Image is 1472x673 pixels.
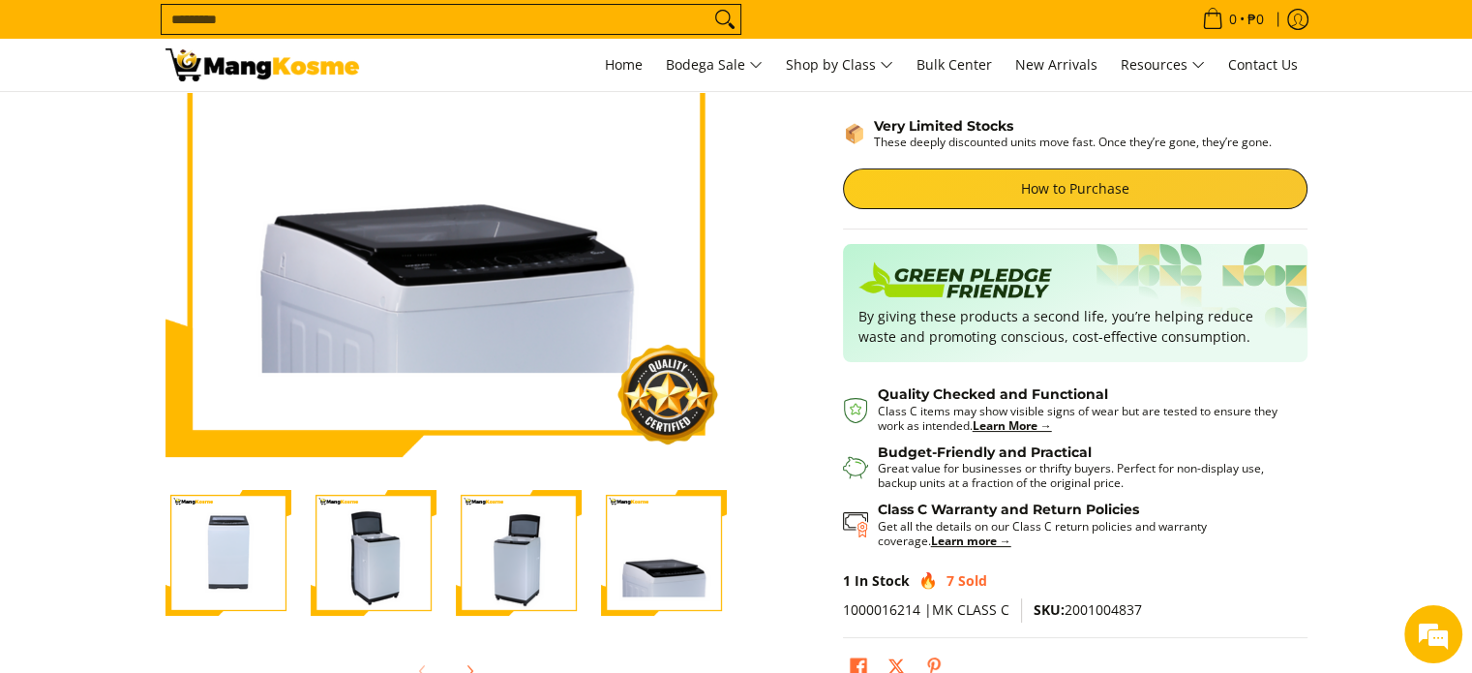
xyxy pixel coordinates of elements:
[1034,600,1065,619] span: SKU:
[1006,39,1107,91] a: New Arrivals
[1226,13,1240,26] span: 0
[878,444,1092,461] strong: Budget-Friendly and Practical
[10,459,369,527] textarea: Type your message and hit 'Enter'
[878,461,1288,490] p: Great value for businesses or thrifty buyers. Perfect for non-display use, backup units at a frac...
[931,533,1011,549] a: Learn more →
[165,48,359,81] img: BUY THIS TODAY! Condura 7.5 KG Washing Machine (Class C) l Mang Kosme
[1228,55,1298,74] span: Contact Us
[973,417,1052,434] a: Learn More →
[907,39,1002,91] a: Bulk Center
[595,39,652,91] a: Home
[605,55,643,74] span: Home
[878,519,1288,548] p: Get all the details on our Class C return policies and warranty coverage.
[1196,9,1270,30] span: •
[874,117,1013,135] strong: Very Limited Stocks
[1121,53,1205,77] span: Resources
[858,260,1052,306] img: Badge sustainability green pledge friendly
[656,39,772,91] a: Bodega Sale
[1218,39,1307,91] a: Contact Us
[317,10,364,56] div: Minimize live chat window
[878,404,1288,433] p: Class C items may show visible signs of wear but are tested to ensure they work as intended.
[958,571,987,590] span: Sold
[843,571,851,590] span: 1
[666,53,763,77] span: Bodega Sale
[709,5,740,34] button: Search
[843,600,1009,619] span: 1000016214 |MK CLASS C
[311,490,436,616] img: Condura 7.5 KG Top Load Washing Machine (Class C)-2
[456,490,582,616] img: Condura 7.5 KG Top Load Washing Machine (Class C)-3
[878,385,1108,403] strong: Quality Checked and Functional
[1245,13,1267,26] span: ₱0
[112,209,267,405] span: We're online!
[776,39,903,91] a: Shop by Class
[855,571,910,590] span: In Stock
[874,135,1272,149] p: These deeply discounted units move fast. Once they’re gone, they’re gone.
[858,306,1292,347] p: By giving these products a second life, you’re helping reduce waste and promoting conscious, cost...
[165,490,291,616] img: condura-7.5kg-topload-non-inverter-washing-machine-class-c-full-view-mang-kosme
[916,55,992,74] span: Bulk Center
[378,39,1307,91] nav: Main Menu
[1034,600,1142,619] span: 2001004837
[843,168,1307,209] a: How to Purchase
[101,108,325,134] div: Chat with us now
[946,571,954,590] span: 7
[1111,39,1215,91] a: Resources
[601,490,727,616] img: Condura 7.5 KG Top Load Washing Machine (Class C)-4
[786,53,893,77] span: Shop by Class
[878,501,1139,518] strong: Class C Warranty and Return Policies
[1015,55,1097,74] span: New Arrivals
